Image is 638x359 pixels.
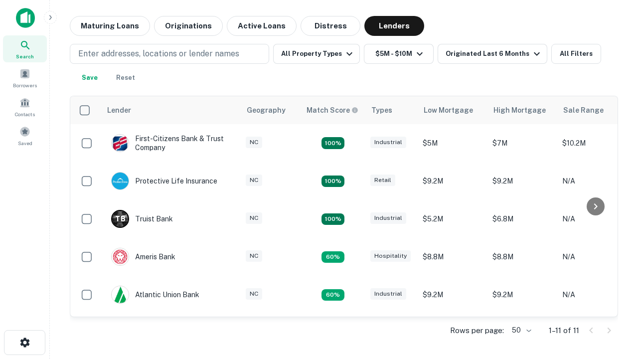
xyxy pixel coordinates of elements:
div: NC [246,250,262,262]
div: First-citizens Bank & Trust Company [111,134,231,152]
button: Save your search to get updates of matches that match your search criteria. [74,68,106,88]
div: Lender [107,104,131,116]
div: Matching Properties: 1, hasApolloMatch: undefined [321,289,344,301]
div: NC [246,175,262,186]
div: Atlantic Union Bank [111,286,199,304]
div: NC [246,137,262,148]
button: Active Loans [227,16,297,36]
th: Types [365,96,418,124]
td: $6.3M [418,314,487,352]
button: Distress [301,16,360,36]
td: $9.2M [487,162,557,200]
span: Borrowers [13,81,37,89]
div: Industrial [370,212,406,224]
span: Contacts [15,110,35,118]
th: Capitalize uses an advanced AI algorithm to match your search with the best lender. The match sco... [301,96,365,124]
img: capitalize-icon.png [16,8,35,28]
button: All Property Types [273,44,360,64]
div: 50 [508,323,533,338]
div: Originated Last 6 Months [446,48,543,60]
img: picture [112,286,129,303]
td: $5.2M [418,200,487,238]
div: Matching Properties: 3, hasApolloMatch: undefined [321,213,344,225]
td: $6.3M [487,314,557,352]
button: Lenders [364,16,424,36]
img: picture [112,173,129,189]
button: $5M - $10M [364,44,434,64]
div: High Mortgage [493,104,546,116]
td: $8.8M [418,238,487,276]
div: Low Mortgage [424,104,473,116]
th: Geography [241,96,301,124]
img: picture [112,248,129,265]
td: $7M [487,124,557,162]
td: $9.2M [487,276,557,314]
div: Matching Properties: 2, hasApolloMatch: undefined [321,176,344,187]
p: T B [115,214,125,224]
button: Maturing Loans [70,16,150,36]
p: Enter addresses, locations or lender names [78,48,239,60]
div: NC [246,288,262,300]
button: Originations [154,16,223,36]
a: Contacts [3,93,47,120]
div: Industrial [370,137,406,148]
p: 1–11 of 11 [549,325,579,337]
div: Matching Properties: 1, hasApolloMatch: undefined [321,251,344,263]
div: NC [246,212,262,224]
th: Low Mortgage [418,96,487,124]
span: Search [16,52,34,60]
div: Protective Life Insurance [111,172,217,190]
div: Truist Bank [111,210,173,228]
div: Matching Properties: 2, hasApolloMatch: undefined [321,137,344,149]
td: $9.2M [418,276,487,314]
div: Sale Range [563,104,604,116]
iframe: Chat Widget [588,247,638,295]
button: All Filters [551,44,601,64]
div: Geography [247,104,286,116]
div: Capitalize uses an advanced AI algorithm to match your search with the best lender. The match sco... [307,105,358,116]
td: $8.8M [487,238,557,276]
td: $6.8M [487,200,557,238]
td: $9.2M [418,162,487,200]
div: Retail [370,175,395,186]
button: Reset [110,68,142,88]
div: Hospitality [370,250,411,262]
a: Borrowers [3,64,47,91]
h6: Match Score [307,105,356,116]
img: picture [112,135,129,152]
div: Ameris Bank [111,248,175,266]
div: Types [371,104,392,116]
td: $5M [418,124,487,162]
p: Rows per page: [450,325,504,337]
th: Lender [101,96,241,124]
a: Saved [3,122,47,149]
button: Enter addresses, locations or lender names [70,44,269,64]
div: Industrial [370,288,406,300]
a: Search [3,35,47,62]
button: Originated Last 6 Months [438,44,547,64]
span: Saved [18,139,32,147]
th: High Mortgage [487,96,557,124]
